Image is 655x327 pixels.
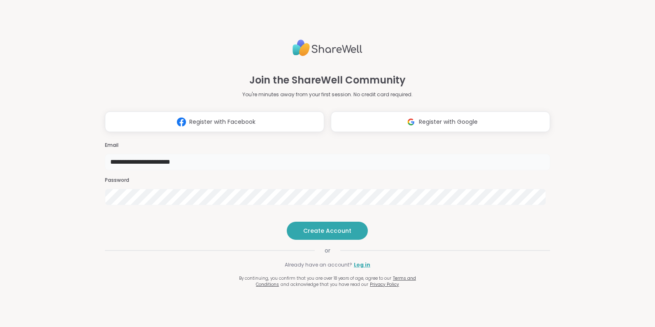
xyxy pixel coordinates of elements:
button: Register with Facebook [105,111,324,132]
button: Register with Google [331,111,550,132]
span: By continuing, you confirm that you are over 18 years of age, agree to our [239,275,391,281]
span: Register with Facebook [189,118,255,126]
img: ShareWell Logomark [174,114,189,130]
a: Log in [354,261,370,269]
h3: Password [105,177,550,184]
img: ShareWell Logomark [403,114,419,130]
button: Create Account [287,222,368,240]
span: Create Account [303,227,351,235]
a: Terms and Conditions [256,275,416,288]
span: and acknowledge that you have read our [281,281,368,288]
p: You're minutes away from your first session. No credit card required. [242,91,413,98]
a: Privacy Policy [370,281,399,288]
h1: Join the ShareWell Community [249,73,406,88]
span: or [315,246,340,255]
span: Register with Google [419,118,478,126]
h3: Email [105,142,550,149]
span: Already have an account? [285,261,352,269]
img: ShareWell Logo [293,36,362,60]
